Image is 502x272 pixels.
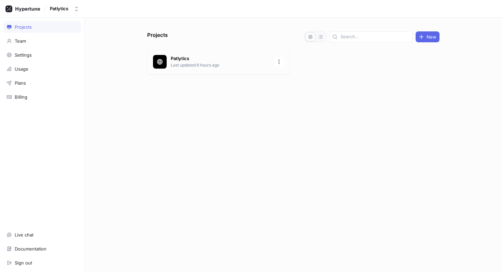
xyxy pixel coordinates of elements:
[15,66,28,72] div: Usage
[416,31,440,42] button: New
[3,91,81,103] a: Billing
[15,80,26,86] div: Plans
[15,246,46,252] div: Documentation
[3,49,81,61] a: Settings
[3,77,81,89] a: Plans
[15,24,32,30] div: Projects
[15,94,27,100] div: Billing
[171,55,270,62] p: Patlytics
[427,35,436,39] span: New
[50,6,68,12] div: Patlytics
[15,232,33,238] div: Live chat
[171,62,270,68] p: Last updated 6 hours ago
[15,52,32,58] div: Settings
[3,21,81,33] a: Projects
[3,243,81,255] a: Documentation
[47,3,82,14] button: Patlytics
[15,260,32,266] div: Sign out
[3,35,81,47] a: Team
[340,33,410,40] input: Search...
[3,63,81,75] a: Usage
[147,31,168,42] p: Projects
[15,38,26,44] div: Team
